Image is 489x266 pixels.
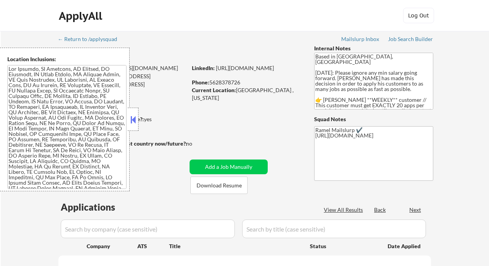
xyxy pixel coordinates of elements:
div: ApplyAll [59,9,104,22]
button: Download Resume [190,177,248,194]
div: Internal Notes [314,45,433,52]
strong: LinkedIn: [192,65,215,71]
strong: Phone: [192,79,209,86]
a: [URL][DOMAIN_NAME] [216,65,274,71]
div: ← Return to /applysquad [58,36,125,42]
div: ATS [137,242,169,250]
a: Job Search Builder [388,36,433,44]
div: Back [374,206,386,214]
input: Search by title (case sensitive) [242,220,426,238]
div: Applications [61,203,137,212]
strong: Current Location: [192,87,236,93]
button: Log Out [403,8,434,23]
div: Mailslurp Inbox [341,36,380,42]
div: no [186,140,208,148]
div: Next [409,206,422,214]
div: Squad Notes [314,115,433,123]
div: Location Inclusions: [7,55,127,63]
div: Company [87,242,137,250]
div: 5628378726 [192,79,301,86]
div: Status [310,239,376,253]
a: ← Return to /applysquad [58,36,125,44]
div: View All Results [324,206,365,214]
input: Search by company (case sensitive) [61,220,235,238]
div: Date Applied [388,242,422,250]
div: Title [169,242,303,250]
button: Add a Job Manually [190,160,268,174]
div: Job Search Builder [388,36,433,42]
a: Mailslurp Inbox [341,36,380,44]
div: [GEOGRAPHIC_DATA] , [US_STATE] [192,86,301,101]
